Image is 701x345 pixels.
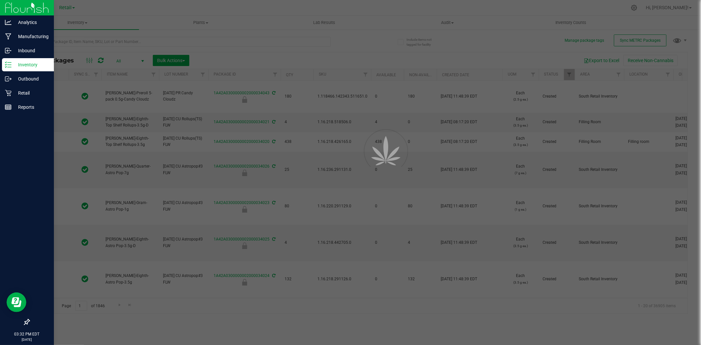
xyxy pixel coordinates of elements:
[12,47,51,55] p: Inbound
[5,104,12,110] inline-svg: Reports
[5,76,12,82] inline-svg: Outbound
[5,90,12,96] inline-svg: Retail
[12,61,51,69] p: Inventory
[5,61,12,68] inline-svg: Inventory
[12,89,51,97] p: Retail
[5,19,12,26] inline-svg: Analytics
[7,292,26,312] iframe: Resource center
[3,337,51,342] p: [DATE]
[3,331,51,337] p: 03:32 PM EDT
[12,33,51,40] p: Manufacturing
[12,75,51,83] p: Outbound
[5,33,12,40] inline-svg: Manufacturing
[5,47,12,54] inline-svg: Inbound
[12,103,51,111] p: Reports
[12,18,51,26] p: Analytics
